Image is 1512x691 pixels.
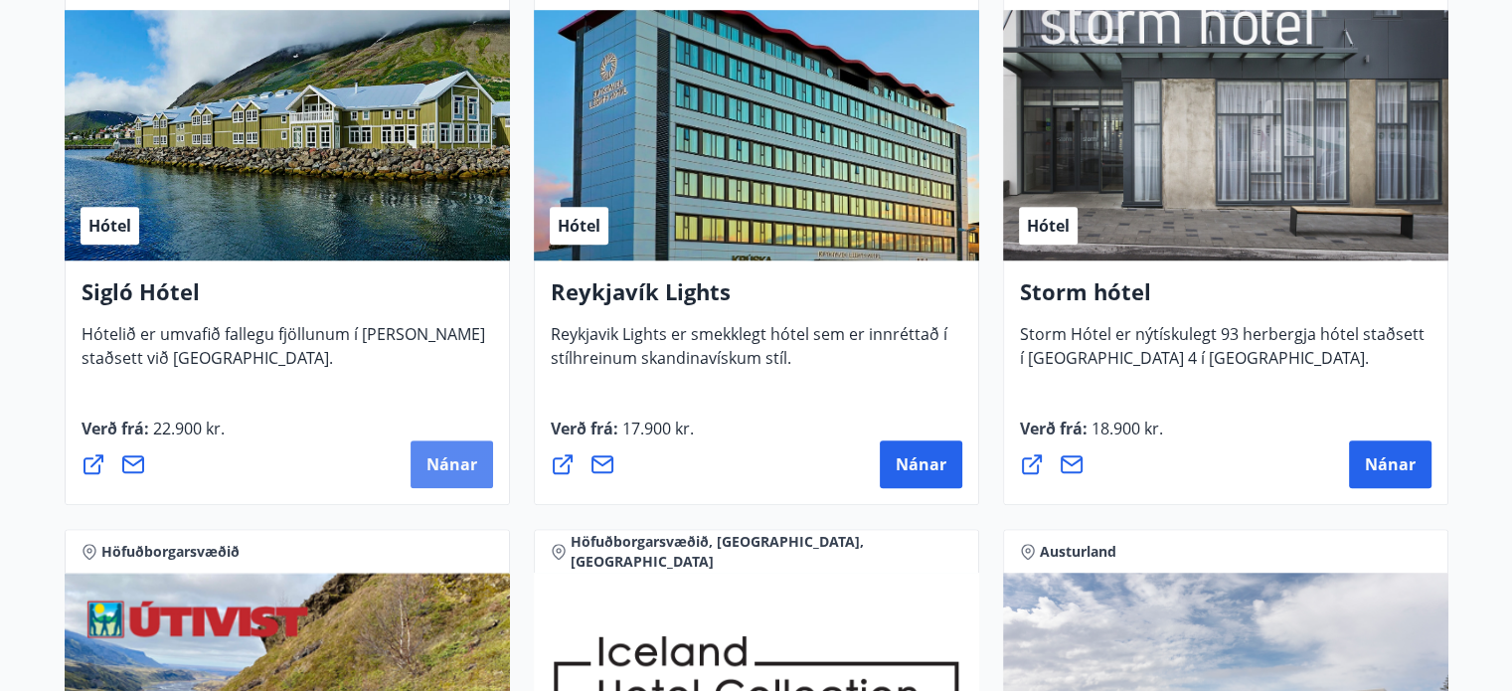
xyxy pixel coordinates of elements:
span: Nánar [426,453,477,475]
span: Reykjavik Lights er smekklegt hótel sem er innréttað í stílhreinum skandinavískum stíl. [551,323,947,385]
span: 22.900 kr. [149,418,225,439]
span: Nánar [1365,453,1416,475]
h4: Storm hótel [1020,276,1431,322]
span: Nánar [896,453,946,475]
span: Hótel [1027,215,1070,237]
span: Hótelið er umvafið fallegu fjöllunum í [PERSON_NAME] staðsett við [GEOGRAPHIC_DATA]. [82,323,485,385]
button: Nánar [411,440,493,488]
span: Höfuðborgarsvæðið, [GEOGRAPHIC_DATA], [GEOGRAPHIC_DATA] [571,532,962,572]
span: Storm Hótel er nýtískulegt 93 herbergja hótel staðsett í [GEOGRAPHIC_DATA] 4 í [GEOGRAPHIC_DATA]. [1020,323,1425,385]
span: 17.900 kr. [618,418,694,439]
span: Hótel [558,215,600,237]
h4: Sigló Hótel [82,276,493,322]
span: Höfuðborgarsvæðið [101,542,240,562]
h4: Reykjavík Lights [551,276,962,322]
button: Nánar [1349,440,1431,488]
span: Verð frá : [551,418,694,455]
span: Austurland [1040,542,1116,562]
span: Hótel [88,215,131,237]
span: Verð frá : [82,418,225,455]
span: Verð frá : [1020,418,1163,455]
span: 18.900 kr. [1088,418,1163,439]
button: Nánar [880,440,962,488]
